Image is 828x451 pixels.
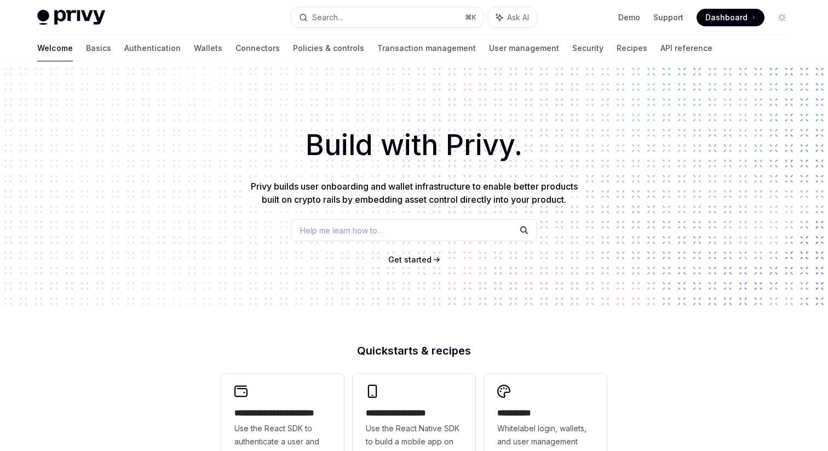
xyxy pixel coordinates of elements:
[300,225,383,236] span: Help me learn how to…
[653,12,683,23] a: Support
[572,35,603,61] a: Security
[507,12,529,23] span: Ask AI
[660,35,712,61] a: API reference
[465,13,476,22] span: ⌘ K
[488,8,537,27] button: Ask AI
[773,9,791,26] button: Toggle dark mode
[312,11,343,24] div: Search...
[291,8,483,27] button: Search...⌘K
[293,35,364,61] a: Policies & controls
[86,35,111,61] a: Basics
[489,35,559,61] a: User management
[388,254,432,265] a: Get started
[37,10,105,25] img: light logo
[377,35,476,61] a: Transaction management
[617,35,647,61] a: Recipes
[618,12,640,23] a: Demo
[251,181,578,205] span: Privy builds user onboarding and wallet infrastructure to enable better products built on crypto ...
[705,12,748,23] span: Dashboard
[37,35,73,61] a: Welcome
[124,35,181,61] a: Authentication
[221,345,607,356] h2: Quickstarts & recipes
[697,9,764,26] a: Dashboard
[388,255,432,264] span: Get started
[235,35,280,61] a: Connectors
[18,124,810,167] h1: Build with Privy.
[194,35,222,61] a: Wallets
